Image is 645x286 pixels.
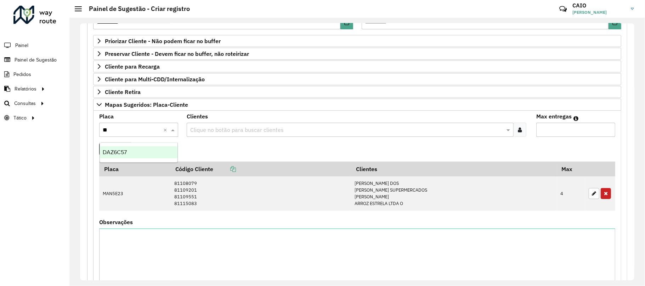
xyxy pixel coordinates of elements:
span: Preservar Cliente - Devem ficar no buffer, não roteirizar [105,51,249,57]
span: Painel de Sugestão [15,56,57,64]
span: Painel [15,42,28,49]
span: Cliente Retira [105,89,141,95]
span: Clear all [163,126,169,134]
a: Preservar Cliente - Devem ficar no buffer, não roteirizar [93,48,621,60]
span: Tático [13,114,27,122]
h3: CAIO [572,2,626,9]
span: Mapas Sugeridos: Placa-Cliente [105,102,188,107]
th: Clientes [351,162,556,176]
td: 81108079 81109201 81109551 81115083 [171,176,351,211]
span: Cliente para Recarga [105,64,160,69]
label: Placa [99,112,114,121]
span: Pedidos [13,71,31,78]
span: Cliente para Multi-CDD/Internalização [105,76,205,82]
label: Clientes [187,112,208,121]
td: MAN5E23 [99,176,171,211]
label: Max entregas [536,112,572,121]
a: Priorizar Cliente - Não podem ficar no buffer [93,35,621,47]
td: 4 [557,176,585,211]
span: Priorizar Cliente - Não podem ficar no buffer [105,38,221,44]
label: Observações [99,218,133,226]
td: [PERSON_NAME] DOS [PERSON_NAME] SUPERMERCADOS [PERSON_NAME] ARROZ ESTRELA LTDA O [351,176,556,211]
ng-dropdown-panel: Options list [100,142,178,163]
span: DAZ6C57 [103,149,127,155]
span: [PERSON_NAME] [572,9,626,16]
a: Cliente para Recarga [93,60,621,72]
th: Max [557,162,585,176]
th: Placa [99,162,171,176]
a: Cliente Retira [93,86,621,98]
h2: Painel de Sugestão - Criar registro [82,5,190,13]
a: Contato Rápido [555,1,571,17]
th: Código Cliente [171,162,351,176]
a: Mapas Sugeridos: Placa-Cliente [93,99,621,111]
span: Relatórios [15,85,36,93]
em: Máximo de clientes que serão colocados na mesma rota com os clientes informados [573,116,578,121]
span: Consultas [14,100,36,107]
a: Cliente para Multi-CDD/Internalização [93,73,621,85]
a: Copiar [213,165,236,173]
